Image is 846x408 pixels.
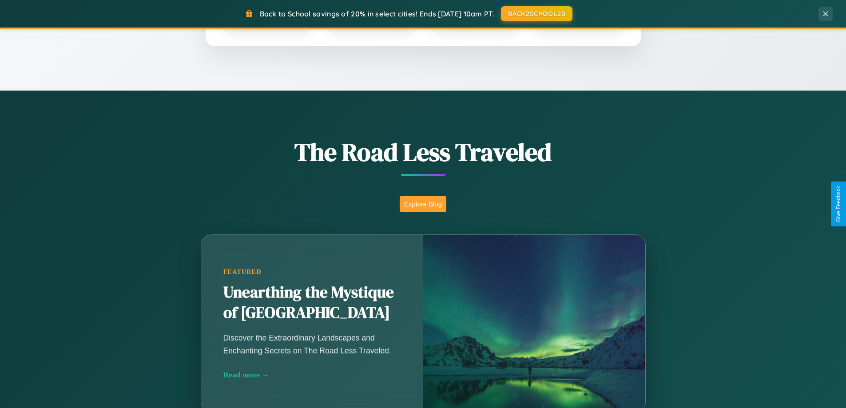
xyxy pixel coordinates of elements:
[501,6,572,21] button: BACK2SCHOOL20
[835,186,842,222] div: Give Feedback
[157,135,690,169] h1: The Road Less Traveled
[223,332,401,357] p: Discover the Extraordinary Landscapes and Enchanting Secrets on The Road Less Traveled.
[260,9,494,18] span: Back to School savings of 20% in select cities! Ends [DATE] 10am PT.
[223,268,401,276] div: Featured
[400,196,446,212] button: Explore Blog
[223,282,401,323] h2: Unearthing the Mystique of [GEOGRAPHIC_DATA]
[223,370,401,380] div: Read more →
